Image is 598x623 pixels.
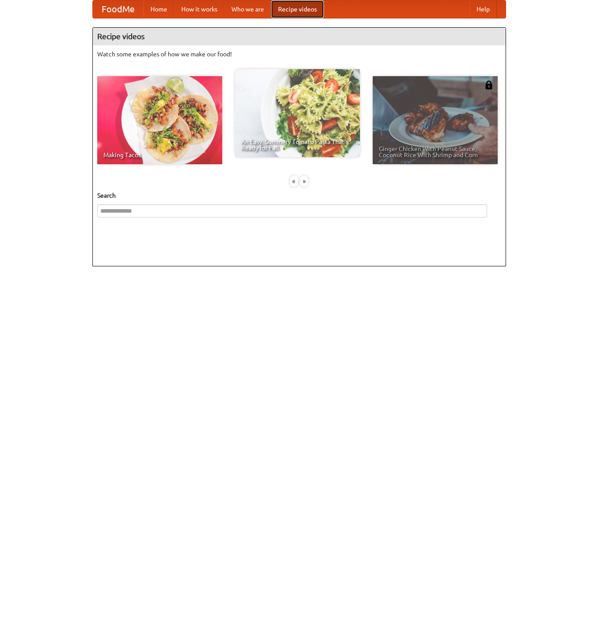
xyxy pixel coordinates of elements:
p: Watch some examples of how we make our food! [97,50,501,59]
span: Making Tacos [103,152,216,158]
a: Help [470,0,497,18]
a: Recipe videos [271,0,324,18]
div: » [300,176,308,187]
a: How it works [174,0,224,18]
span: An Easy, Summery Tomato Pasta That's Ready for Fall [241,139,354,151]
a: Who we are [224,0,271,18]
h5: Search [97,191,501,200]
a: Making Tacos [97,76,222,164]
a: FoodMe [93,0,143,18]
a: Home [143,0,174,18]
img: 483408.png [484,81,493,89]
a: An Easy, Summery Tomato Pasta That's Ready for Fall [235,69,360,157]
div: « [290,176,298,187]
h4: Recipe videos [93,28,506,45]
